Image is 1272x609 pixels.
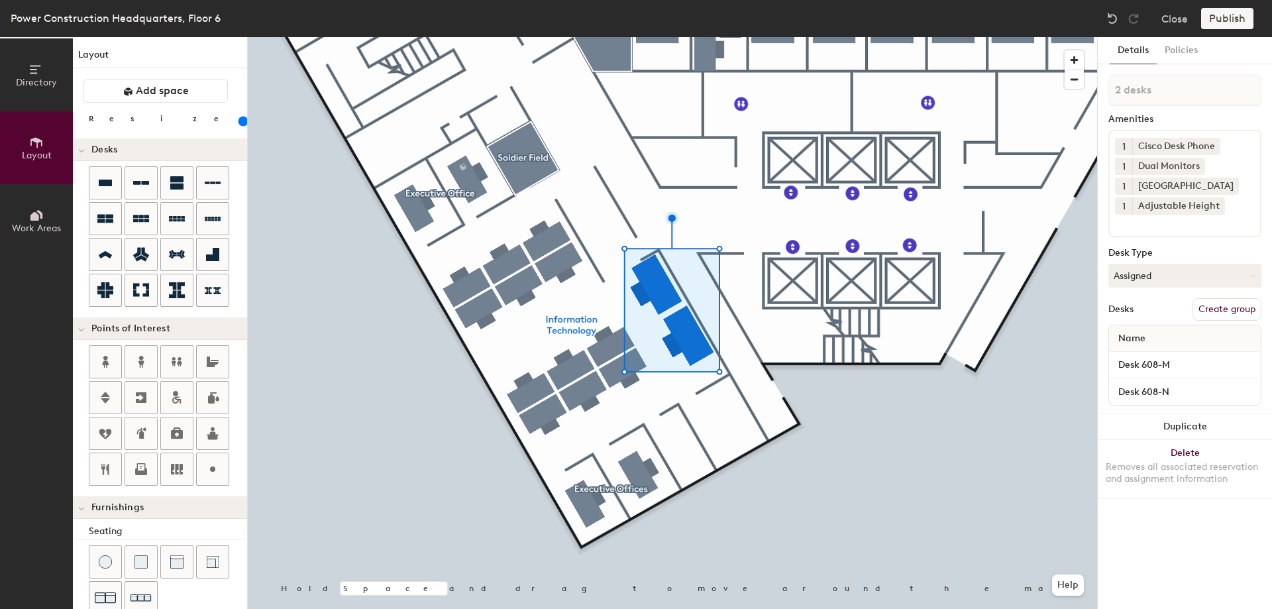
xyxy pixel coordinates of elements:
div: Resize [89,113,235,124]
span: Name [1112,327,1152,351]
span: 1 [1122,140,1126,154]
button: Duplicate [1098,414,1272,440]
button: 1 [1115,158,1132,175]
div: Removes all associated reservation and assignment information [1106,461,1264,485]
button: 1 [1115,178,1132,195]
div: Adjustable Height [1132,197,1225,215]
button: Cushion [125,545,158,579]
button: Close [1161,8,1188,29]
span: Layout [22,150,52,161]
img: Redo [1127,12,1140,25]
button: Assigned [1108,264,1261,288]
input: Unnamed desk [1112,382,1258,401]
img: Cushion [134,555,148,569]
div: Desks [1108,304,1134,315]
div: [GEOGRAPHIC_DATA] [1132,178,1239,195]
button: Create group [1192,298,1261,321]
div: Desk Type [1108,248,1261,258]
input: Unnamed desk [1112,356,1258,374]
div: Amenities [1108,114,1261,125]
button: Couch (middle) [160,545,193,579]
button: Help [1052,575,1084,596]
div: Cisco Desk Phone [1132,138,1220,155]
span: 1 [1122,180,1126,194]
div: Dual Monitors [1132,158,1205,175]
span: 1 [1122,160,1126,174]
img: Stool [99,555,112,569]
span: Add space [136,84,189,97]
h1: Layout [73,48,247,68]
button: DeleteRemoves all associated reservation and assignment information [1098,440,1272,498]
div: Power Construction Headquarters, Floor 6 [11,10,221,27]
button: Add space [83,79,228,103]
span: 1 [1122,199,1126,213]
span: Points of Interest [91,323,170,334]
button: Couch (corner) [196,545,229,579]
img: Undo [1106,12,1119,25]
button: 1 [1115,197,1132,215]
button: 1 [1115,138,1132,155]
button: Details [1110,37,1157,64]
img: Couch (middle) [170,555,184,569]
span: Desks [91,144,117,155]
img: Couch (corner) [206,555,219,569]
button: Stool [89,545,122,579]
button: Policies [1157,37,1206,64]
span: Furnishings [91,502,144,513]
div: Seating [89,524,247,539]
img: Couch (x3) [131,588,152,608]
img: Couch (x2) [95,587,116,608]
span: Work Areas [12,223,61,234]
span: Directory [16,77,57,88]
